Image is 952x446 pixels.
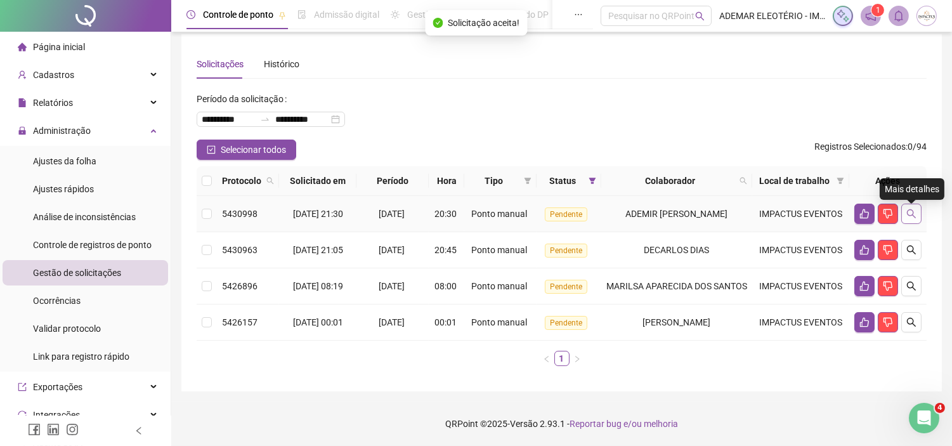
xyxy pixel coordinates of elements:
td: IMPACTUS EVENTOS [752,232,849,268]
span: Registros Selecionados [814,141,906,152]
button: Selecionar todos [197,140,296,160]
span: Ponto manual [471,209,527,219]
span: to [260,114,270,124]
div: Histórico [264,57,299,71]
span: Página inicial [33,42,85,52]
span: Reportar bug e/ou melhoria [570,419,678,429]
span: right [573,355,581,363]
span: like [859,317,870,327]
span: MARILSA APARECIDA DOS SANTOS [606,281,747,291]
span: 1 [876,6,880,15]
span: dislike [883,245,893,255]
span: user-add [18,70,27,79]
span: search [906,209,916,219]
span: Gestão de férias [407,10,471,20]
span: [DATE] [379,317,405,327]
span: home [18,43,27,51]
span: Protocolo [222,174,261,188]
span: search [737,171,750,190]
span: like [859,245,870,255]
footer: QRPoint © 2025 - 2.93.1 - [171,402,952,446]
span: check-square [207,145,216,154]
td: IMPACTUS EVENTOS [752,196,849,232]
span: search [695,11,705,21]
span: file-done [297,10,306,19]
span: Exportações [33,382,82,392]
span: 20:45 [434,245,457,255]
span: dislike [883,209,893,219]
span: [PERSON_NAME] [642,317,710,327]
span: Status [542,174,584,188]
sup: 1 [871,4,884,16]
span: Colaborador [606,174,734,188]
span: search [266,177,274,185]
span: file [18,98,27,107]
span: clock-circle [186,10,195,19]
span: 5430963 [222,245,258,255]
span: Cadastros [33,70,74,80]
span: like [859,209,870,219]
span: Análise de inconsistências [33,212,136,222]
span: left [134,426,143,435]
span: ADEMIR [PERSON_NAME] [625,209,727,219]
span: Integrações [33,410,80,420]
li: 1 [554,351,570,366]
span: dislike [883,281,893,291]
span: Pendente [545,280,587,294]
span: ellipsis [574,10,583,19]
div: Solicitações [197,57,244,71]
span: Ajustes rápidos [33,184,94,194]
div: Mais detalhes [880,178,944,200]
span: [DATE] 08:19 [293,281,343,291]
span: Ponto manual [471,281,527,291]
a: 1 [555,351,569,365]
span: left [543,355,551,363]
th: Solicitado em [279,166,356,196]
span: Pendente [545,244,587,258]
span: pushpin [278,11,286,19]
button: left [539,351,554,366]
span: : 0 / 94 [814,140,927,160]
span: [DATE] [379,209,405,219]
iframe: Intercom live chat [909,403,939,433]
span: 5426157 [222,317,258,327]
span: ADEMAR ELEOTÉRIO - IMPACTUS EVENTOS-LTDA [719,9,825,23]
span: check-circle [433,18,443,28]
span: [DATE] 00:01 [293,317,343,327]
span: export [18,383,27,391]
span: Ajustes da folha [33,156,96,166]
span: filter [834,171,847,190]
span: 00:01 [434,317,457,327]
span: search [264,171,277,190]
span: notification [865,10,877,22]
span: filter [589,177,596,185]
li: Próxima página [570,351,585,366]
span: swap-right [260,114,270,124]
span: 4 [935,403,945,413]
span: [DATE] [379,281,405,291]
span: filter [521,171,534,190]
span: lock [18,126,27,135]
span: [DATE] [379,245,405,255]
span: [DATE] 21:05 [293,245,343,255]
span: Local de trabalho [757,174,831,188]
span: like [859,281,870,291]
span: search [906,281,916,291]
span: facebook [28,423,41,436]
span: Tipo [469,174,519,188]
span: Selecionar todos [221,143,286,157]
span: 5430998 [222,209,258,219]
span: search [740,177,747,185]
span: instagram [66,423,79,436]
span: Pendente [545,207,587,221]
span: filter [586,171,599,190]
th: Período [356,166,429,196]
label: Período da solicitação [197,89,292,109]
span: DECARLOS DIAS [644,245,709,255]
span: 5426896 [222,281,258,291]
span: filter [524,177,531,185]
span: dislike [883,317,893,327]
span: search [906,245,916,255]
span: Ponto manual [471,245,527,255]
span: Administração [33,126,91,136]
